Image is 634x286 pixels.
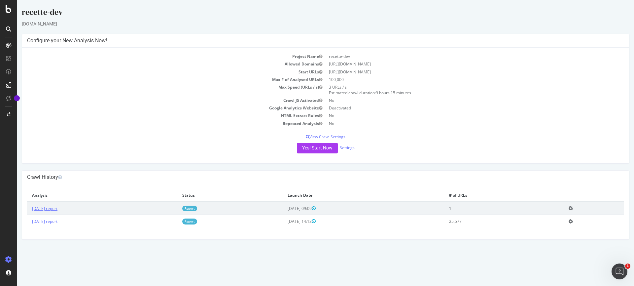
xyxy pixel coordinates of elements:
td: HTML Extract Rules [10,112,308,119]
p: View Crawl Settings [10,134,607,140]
td: Google Analytics Website [10,104,308,112]
span: 9 hours 15 minutes [359,90,394,96]
td: Max # of Analysed URLs [10,76,308,83]
td: Allowed Domains [10,60,308,68]
td: No [308,97,607,104]
th: # of URLs [427,189,546,202]
a: [DATE] report [15,206,40,211]
th: Status [160,189,265,202]
td: 3 URLs / s Estimated crawl duration: [308,83,607,97]
td: 100,000 [308,76,607,83]
div: Tooltip anchor [14,95,20,101]
td: No [308,112,607,119]
td: [URL][DOMAIN_NAME] [308,60,607,68]
iframe: Intercom live chat [612,264,627,279]
th: Analysis [10,189,160,202]
td: 1 [427,202,546,215]
td: Start URLs [10,68,308,76]
td: Deactivated [308,104,607,112]
h4: Crawl History [10,174,607,181]
a: Report [165,206,180,211]
div: recette-dev [5,7,612,20]
td: Project Name [10,53,308,60]
span: 1 [625,264,630,269]
td: Crawl JS Activated [10,97,308,104]
td: Repeated Analysis [10,120,308,127]
td: No [308,120,607,127]
span: [DATE] 14:13 [270,219,299,224]
button: Yes! Start Now [280,143,321,153]
h4: Configure your New Analysis Now! [10,37,607,44]
td: Max Speed (URLs / s) [10,83,308,97]
div: [DOMAIN_NAME] [5,20,612,27]
td: [URL][DOMAIN_NAME] [308,68,607,76]
td: recette-dev [308,53,607,60]
th: Launch Date [265,189,427,202]
a: [DATE] report [15,219,40,224]
a: Settings [323,145,337,150]
td: 25,577 [427,215,546,228]
span: [DATE] 09:09 [270,206,299,211]
a: Report [165,219,180,224]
